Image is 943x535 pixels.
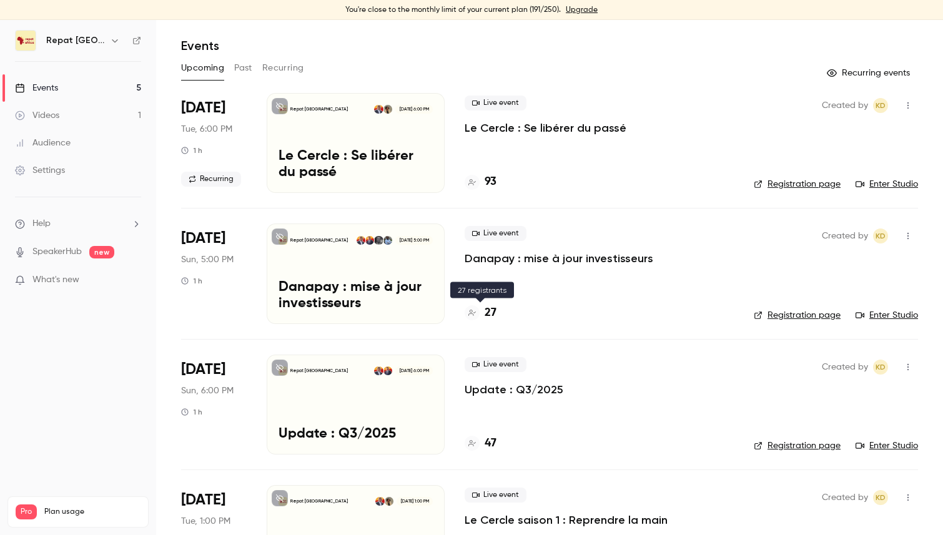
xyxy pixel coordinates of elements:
[822,490,868,505] span: Created by
[181,228,225,248] span: [DATE]
[181,515,230,528] span: Tue, 1:00 PM
[16,31,36,51] img: Repat Africa
[395,366,432,375] span: [DATE] 6:00 PM
[181,385,234,397] span: Sun, 6:00 PM
[267,223,445,323] a: Danapay : mise à jour investisseursRepat [GEOGRAPHIC_DATA]Demba DembeleMoussa DembeleMounir Telka...
[32,245,82,258] a: SpeakerHub
[485,305,496,321] h4: 27
[15,217,141,230] li: help-dropdown-opener
[181,253,234,266] span: Sun, 5:00 PM
[383,236,392,245] img: Demba Dembele
[15,137,71,149] div: Audience
[754,309,841,321] a: Registration page
[32,273,79,287] span: What's new
[822,360,868,375] span: Created by
[279,426,433,443] p: Update : Q3/2025
[267,93,445,193] a: Le Cercle : Se libérer du passéRepat [GEOGRAPHIC_DATA]Oumou DiarissoKara Diaby[DATE] 6:00 PMLe Ce...
[181,223,247,323] div: Sep 28 Sun, 7:00 PM (Europe/Paris)
[873,228,888,243] span: Kara Diaby
[465,96,526,110] span: Live event
[876,360,886,375] span: KD
[374,366,383,375] img: Kara Diaby
[465,305,496,321] a: 27
[465,226,526,241] span: Live event
[181,276,202,286] div: 1 h
[181,123,232,135] span: Tue, 6:00 PM
[44,507,141,517] span: Plan usage
[16,504,37,519] span: Pro
[873,98,888,113] span: Kara Diaby
[465,382,563,397] a: Update : Q3/2025
[375,497,384,506] img: Kara Diaby
[15,164,65,177] div: Settings
[821,63,918,83] button: Recurring events
[181,145,202,155] div: 1 h
[46,34,105,47] h6: Repat [GEOGRAPHIC_DATA]
[876,490,886,505] span: KD
[873,360,888,375] span: Kara Diaby
[873,490,888,505] span: Kara Diaby
[181,490,225,510] span: [DATE]
[181,58,224,78] button: Upcoming
[395,236,432,245] span: [DATE] 5:00 PM
[465,174,496,190] a: 93
[279,149,433,181] p: Le Cercle : Se libérer du passé
[566,5,598,15] a: Upgrade
[383,105,392,114] img: Oumou Diarisso
[181,172,241,187] span: Recurring
[383,366,392,375] img: Mounir Telkass
[267,355,445,454] a: Update : Q3/2025Repat [GEOGRAPHIC_DATA]Mounir TelkassKara Diaby[DATE] 6:00 PMUpdate : Q3/2025
[181,38,219,53] h1: Events
[181,407,202,417] div: 1 h
[89,246,114,258] span: new
[181,98,225,118] span: [DATE]
[465,435,496,452] a: 47
[822,228,868,243] span: Created by
[234,58,252,78] button: Past
[290,498,348,504] p: Repat [GEOGRAPHIC_DATA]
[290,368,348,374] p: Repat [GEOGRAPHIC_DATA]
[279,280,433,312] p: Danapay : mise à jour investisseurs
[385,497,393,506] img: Oumou Diarisso
[465,251,653,266] a: Danapay : mise à jour investisseurs
[876,98,886,113] span: KD
[395,105,432,114] span: [DATE] 6:00 PM
[357,236,365,245] img: Kara Diaby
[365,236,374,245] img: Mounir Telkass
[465,120,626,135] a: Le Cercle : Se libérer du passé
[397,497,432,506] span: [DATE] 1:00 PM
[262,58,304,78] button: Recurring
[181,355,247,454] div: Sep 28 Sun, 8:00 PM (Europe/Brussels)
[465,513,668,528] a: Le Cercle saison 1 : Reprendre la main
[754,178,841,190] a: Registration page
[856,309,918,321] a: Enter Studio
[290,106,348,112] p: Repat [GEOGRAPHIC_DATA]
[15,109,59,122] div: Videos
[485,174,496,190] h4: 93
[822,98,868,113] span: Created by
[32,217,51,230] span: Help
[15,82,58,94] div: Events
[856,439,918,452] a: Enter Studio
[754,439,841,452] a: Registration page
[465,357,526,372] span: Live event
[876,228,886,243] span: KD
[181,93,247,193] div: Sep 23 Tue, 8:00 PM (Europe/Paris)
[290,237,348,243] p: Repat [GEOGRAPHIC_DATA]
[181,360,225,380] span: [DATE]
[374,105,383,114] img: Kara Diaby
[465,488,526,503] span: Live event
[856,178,918,190] a: Enter Studio
[374,236,383,245] img: Moussa Dembele
[485,435,496,452] h4: 47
